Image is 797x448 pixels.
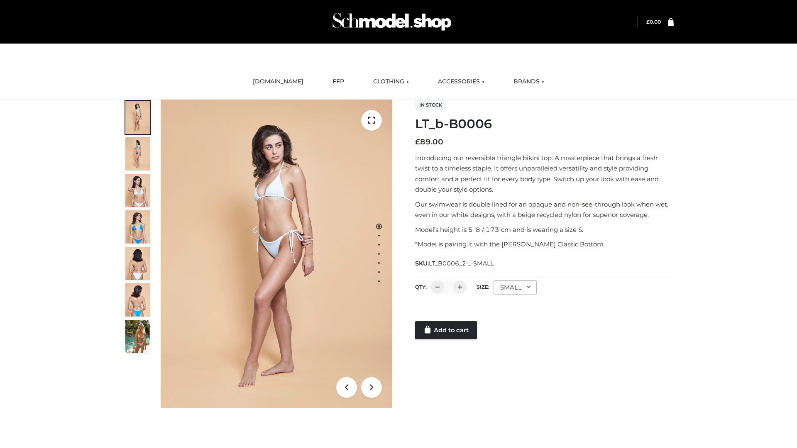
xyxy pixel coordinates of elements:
[415,258,494,268] span: SKU:
[646,19,650,25] span: £
[415,199,674,220] p: Our swimwear is double lined for an opaque and non-see-through look when wet, even in our white d...
[494,280,537,295] div: SMALL
[125,137,150,170] img: ArielClassicBikiniTop_CloudNine_AzureSky_OW114ECO_2-scaled.jpg
[125,210,150,243] img: ArielClassicBikiniTop_CloudNine_AzureSky_OW114ECO_4-scaled.jpg
[415,117,674,131] h1: LT_b-B0006
[507,73,550,91] a: BRANDS
[415,284,427,290] label: QTY:
[125,101,150,134] img: ArielClassicBikiniTop_CloudNine_AzureSky_OW114ECO_1-scaled.jpg
[415,137,443,146] bdi: 89.00
[367,73,415,91] a: CLOTHING
[247,73,310,91] a: [DOMAIN_NAME]
[415,239,674,250] p: *Model is pairing it with the [PERSON_NAME] Classic Bottom
[415,321,477,339] a: Add to cart
[646,19,661,25] bdi: 0.00
[432,73,491,91] a: ACCESSORIES
[125,283,150,317] img: ArielClassicBikiniTop_CloudNine_AzureSky_OW114ECO_8-scaled.jpg
[415,137,420,146] span: £
[429,260,494,267] span: LT_B0006_2-_-SMALL
[161,100,392,408] img: ArielClassicBikiniTop_CloudNine_AzureSky_OW114ECO_1
[125,320,150,353] img: Arieltop_CloudNine_AzureSky2.jpg
[330,5,454,38] img: Schmodel Admin 964
[125,174,150,207] img: ArielClassicBikiniTop_CloudNine_AzureSky_OW114ECO_3-scaled.jpg
[477,284,489,290] label: Size:
[326,73,350,91] a: FFP
[415,224,674,235] p: Model’s height is 5 ‘8 / 173 cm and is wearing a size S.
[125,247,150,280] img: ArielClassicBikiniTop_CloudNine_AzureSky_OW114ECO_7-scaled.jpg
[646,19,661,25] a: £0.00
[415,100,446,110] span: In stock
[415,153,674,195] p: Introducing our reversible triangle bikini top. A masterpiece that brings a fresh twist to a time...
